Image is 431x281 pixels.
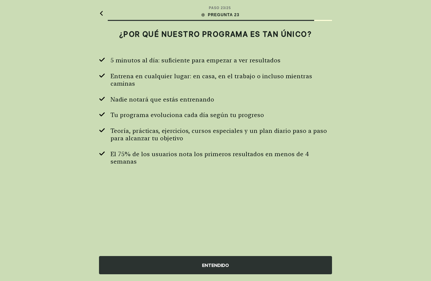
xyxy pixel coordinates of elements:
h2: ¿POR QUÉ NUESTRO PROGRAMA ES TAN ÚNICO? [99,30,332,38]
span: Entrena en cualquier lugar: en casa, en el trabajo o incluso mientras caminas [110,73,332,88]
div: PREGUNTA 23 [200,12,239,18]
div: ENTENDIDO [99,256,332,274]
div: PASO 23 / 25 [209,5,231,10]
span: Nadie notará que estás entrenando [110,96,214,104]
span: Tu programa evoluciona cada día según tu progreso [110,111,264,119]
span: Teoría, prácticas, ejercicios, cursos especiales y un plan diario paso a paso para alcanzar tu ob... [110,127,332,142]
span: 5 minutos al día: suficiente para empezar a ver resultados [110,57,280,64]
span: El 75% de los usuarios nota los primeros resultados en menos de 4 semanas [110,150,332,166]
